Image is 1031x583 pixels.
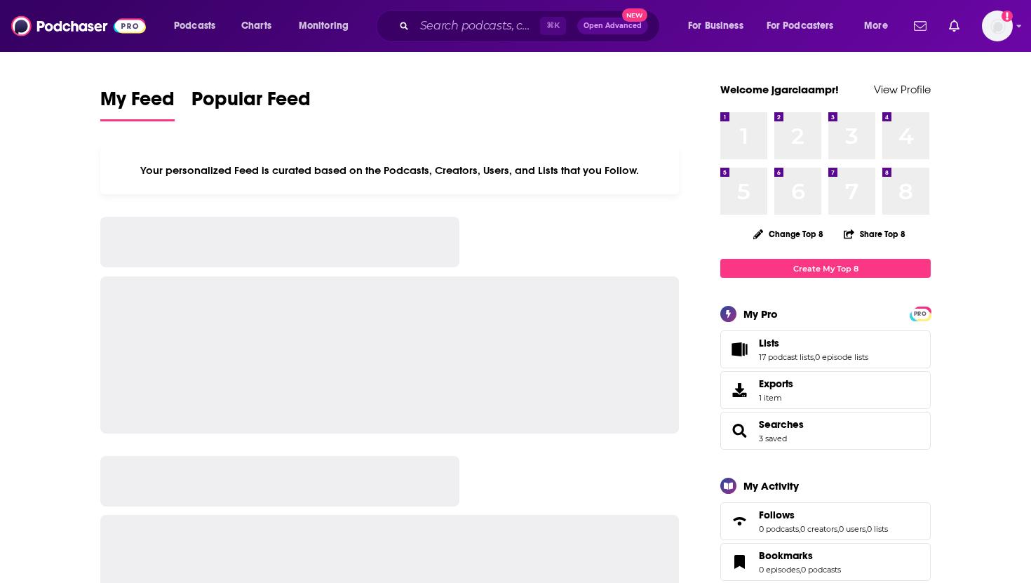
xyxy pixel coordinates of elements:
[100,147,679,194] div: Your personalized Feed is curated based on the Podcasts, Creators, Users, and Lists that you Follow.
[1002,11,1013,22] svg: Add a profile image
[759,509,795,521] span: Follows
[289,15,367,37] button: open menu
[912,309,929,319] span: PRO
[759,565,800,575] a: 0 episodes
[800,565,801,575] span: ,
[164,15,234,37] button: open menu
[725,552,753,572] a: Bookmarks
[759,434,787,443] a: 3 saved
[759,549,841,562] a: Bookmarks
[767,16,834,36] span: For Podcasters
[191,87,311,119] span: Popular Feed
[720,502,931,540] span: Follows
[415,15,540,37] input: Search podcasts, credits, & more...
[874,83,931,96] a: View Profile
[814,352,815,362] span: ,
[759,393,793,403] span: 1 item
[745,225,832,243] button: Change Top 8
[720,330,931,368] span: Lists
[759,377,793,390] span: Exports
[622,8,647,22] span: New
[759,352,814,362] a: 17 podcast lists
[801,565,841,575] a: 0 podcasts
[720,543,931,581] span: Bookmarks
[100,87,175,121] a: My Feed
[720,371,931,409] a: Exports
[688,16,743,36] span: For Business
[725,380,753,400] span: Exports
[854,15,905,37] button: open menu
[815,352,868,362] a: 0 episode lists
[678,15,761,37] button: open menu
[759,509,888,521] a: Follows
[865,524,867,534] span: ,
[725,511,753,531] a: Follows
[743,479,799,492] div: My Activity
[982,11,1013,41] button: Show profile menu
[720,259,931,278] a: Create My Top 8
[584,22,642,29] span: Open Advanced
[800,524,837,534] a: 0 creators
[982,11,1013,41] img: User Profile
[759,418,804,431] a: Searches
[912,308,929,319] a: PRO
[299,16,349,36] span: Monitoring
[759,524,799,534] a: 0 podcasts
[191,87,311,121] a: Popular Feed
[982,11,1013,41] span: Logged in as jgarciaampr
[11,13,146,39] img: Podchaser - Follow, Share and Rate Podcasts
[174,16,215,36] span: Podcasts
[725,421,753,441] a: Searches
[759,337,868,349] a: Lists
[759,549,813,562] span: Bookmarks
[843,220,906,248] button: Share Top 8
[389,10,673,42] div: Search podcasts, credits, & more...
[759,337,779,349] span: Lists
[232,15,280,37] a: Charts
[577,18,648,34] button: Open AdvancedNew
[799,524,800,534] span: ,
[837,524,839,534] span: ,
[720,83,839,96] a: Welcome jgarciaampr!
[757,15,854,37] button: open menu
[725,340,753,359] a: Lists
[743,307,778,321] div: My Pro
[839,524,865,534] a: 0 users
[864,16,888,36] span: More
[100,87,175,119] span: My Feed
[908,14,932,38] a: Show notifications dropdown
[720,412,931,450] span: Searches
[241,16,271,36] span: Charts
[867,524,888,534] a: 0 lists
[540,17,566,35] span: ⌘ K
[943,14,965,38] a: Show notifications dropdown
